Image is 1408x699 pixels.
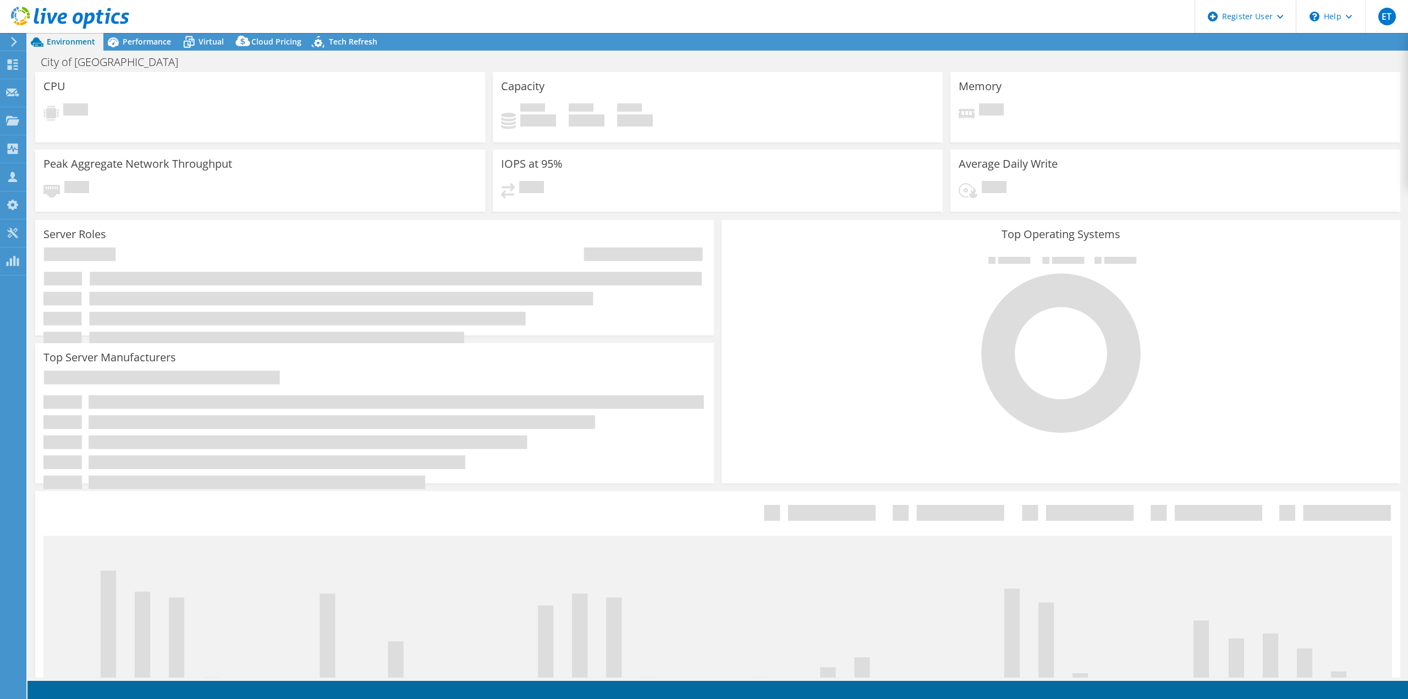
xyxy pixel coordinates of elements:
span: Pending [63,103,88,118]
span: Pending [979,103,1004,118]
h1: City of [GEOGRAPHIC_DATA] [36,56,195,68]
span: Used [520,103,545,114]
h4: 0 GiB [520,114,556,126]
h3: CPU [43,80,65,92]
svg: \n [1310,12,1319,21]
h3: Server Roles [43,228,106,240]
span: Cloud Pricing [251,36,301,47]
span: Performance [123,36,171,47]
span: Environment [47,36,95,47]
h3: Capacity [501,80,544,92]
span: Pending [519,181,544,196]
h4: 0 GiB [617,114,653,126]
h4: 0 GiB [569,114,604,126]
h3: Memory [959,80,1002,92]
h3: IOPS at 95% [501,158,563,170]
span: Total [617,103,642,114]
span: Pending [64,181,89,196]
span: Virtual [199,36,224,47]
span: ET [1378,8,1396,25]
span: Tech Refresh [329,36,377,47]
span: Free [569,103,593,114]
h3: Peak Aggregate Network Throughput [43,158,232,170]
h3: Top Operating Systems [730,228,1392,240]
h3: Average Daily Write [959,158,1058,170]
span: Pending [982,181,1007,196]
h3: Top Server Manufacturers [43,351,176,364]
